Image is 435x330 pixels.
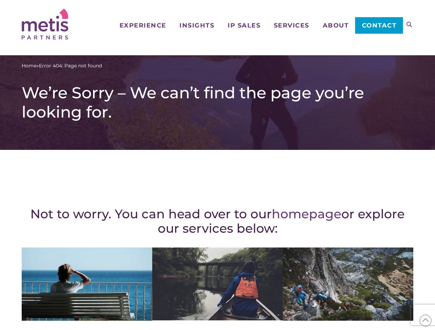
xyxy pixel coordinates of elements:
[179,22,214,29] span: Insights
[272,206,341,221] a: homepage
[362,22,397,29] span: Contact
[22,62,102,69] span: »
[22,9,68,40] img: Metis Partners
[323,22,349,29] span: About
[22,83,413,122] h1: We’re Sorry – We can’t find the page you’re looking for.
[39,62,102,69] span: Error 404: Page not found
[120,22,166,29] span: Experience
[420,315,432,327] span: Back to Top
[22,207,413,235] h2: Not to worry. You can head over to our or explore our services below:
[22,62,37,69] a: Home
[355,17,403,34] a: Contact
[274,22,309,29] span: Services
[228,22,260,29] span: IP Sales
